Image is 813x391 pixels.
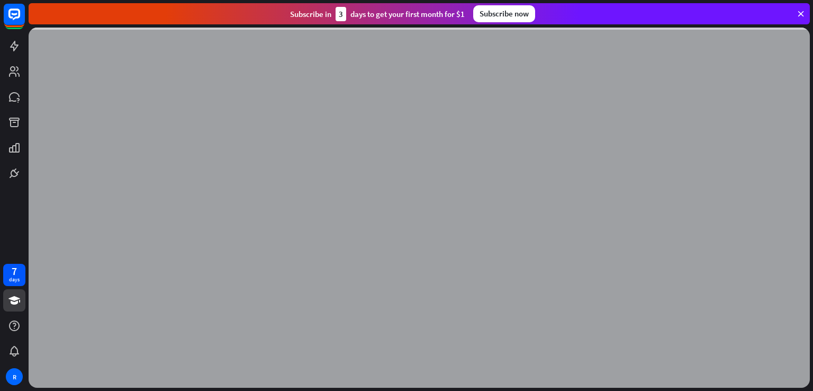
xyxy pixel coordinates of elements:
div: Subscribe in days to get your first month for $1 [290,7,465,21]
div: days [9,276,20,283]
div: Subscribe now [473,5,535,22]
div: 7 [12,266,17,276]
a: 7 days [3,264,25,286]
div: R [6,368,23,385]
div: 3 [336,7,346,21]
